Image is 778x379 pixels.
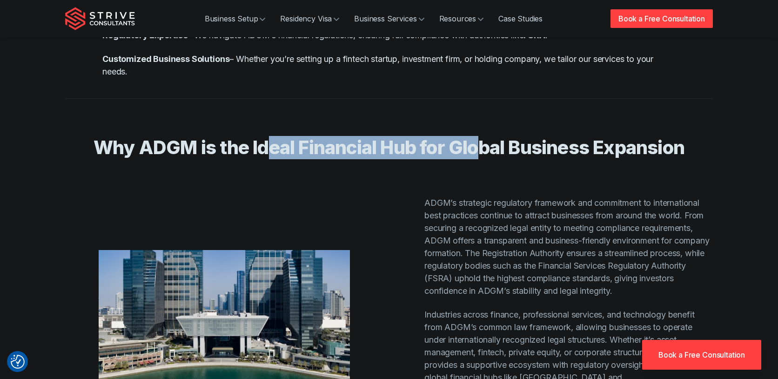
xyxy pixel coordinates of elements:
[424,196,713,297] p: ADGM’s strategic regulatory framework and commitment to international best practices continue to ...
[102,53,676,78] p: – Whether you’re setting up a fintech startup, investment firm, or holding company, we tailor our...
[523,30,545,40] strong: FSRA
[273,9,347,28] a: Residency Visa
[102,30,188,40] strong: Regulatory Expertise
[491,9,550,28] a: Case Studies
[642,340,761,370] a: Book a Free Consultation
[197,9,273,28] a: Business Setup
[610,9,713,28] a: Book a Free Consultation
[102,54,229,64] strong: Customized Business Solutions
[65,7,135,30] img: Strive Consultants
[432,9,491,28] a: Resources
[91,136,687,159] h2: Why ADGM is the Ideal Financial Hub for Global Business Expansion
[11,355,25,369] button: Consent Preferences
[347,9,431,28] a: Business Services
[11,355,25,369] img: Revisit consent button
